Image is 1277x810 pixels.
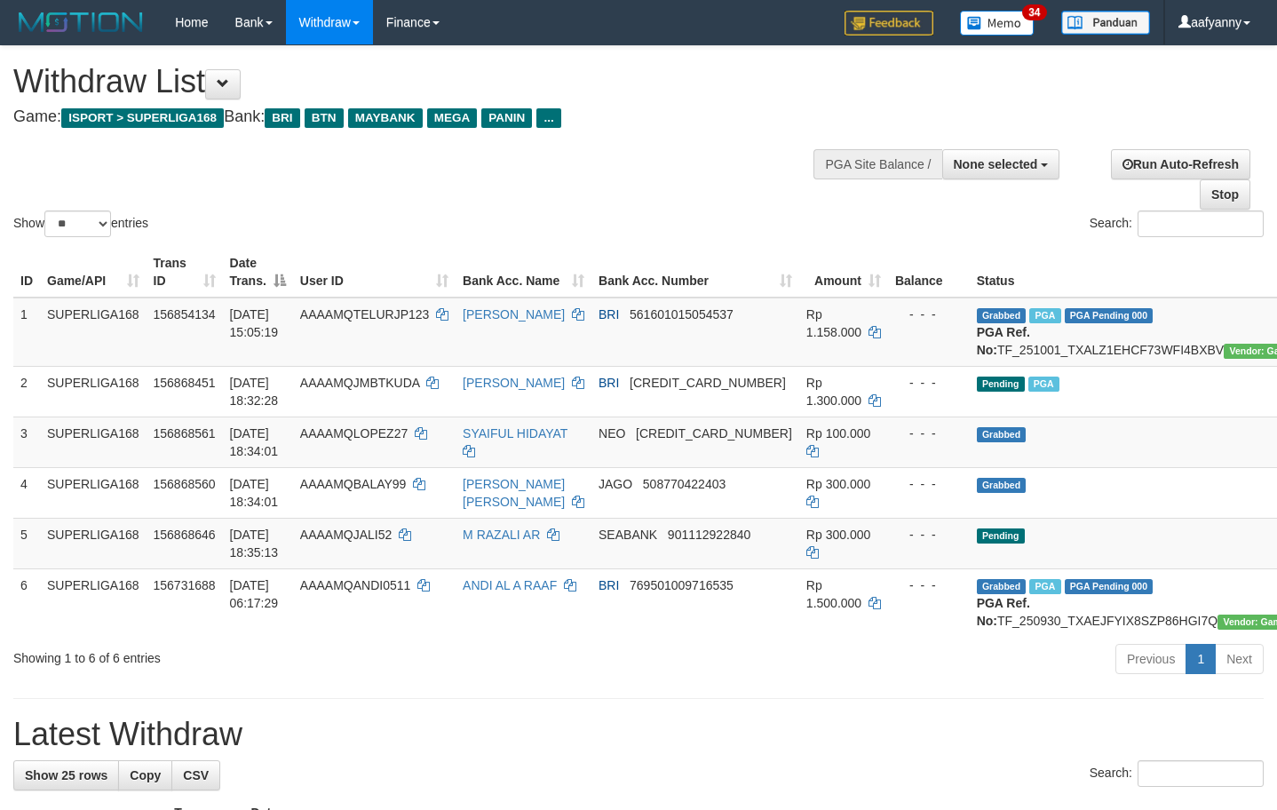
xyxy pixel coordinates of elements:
span: Marked by aafromsomean [1029,579,1060,594]
span: BRI [265,108,299,128]
span: BTN [305,108,344,128]
span: Copy 300501024436531 to clipboard [630,376,786,390]
span: Copy 508770422403 to clipboard [643,477,726,491]
td: 5 [13,518,40,568]
a: [PERSON_NAME] [PERSON_NAME] [463,477,565,509]
span: ISPORT > SUPERLIGA168 [61,108,224,128]
span: Rp 300.000 [806,477,870,491]
h1: Latest Withdraw [13,717,1264,752]
span: Copy 769501009716535 to clipboard [630,578,734,592]
span: AAAAMQJALI52 [300,528,393,542]
span: BRI [599,307,619,322]
td: SUPERLIGA168 [40,568,147,637]
b: PGA Ref. No: [977,596,1030,628]
span: MAYBANK [348,108,423,128]
span: 156868561 [154,426,216,441]
td: SUPERLIGA168 [40,366,147,417]
span: [DATE] 18:34:01 [230,426,279,458]
span: CSV [183,768,209,782]
td: 6 [13,568,40,637]
button: None selected [942,149,1060,179]
select: Showentries [44,210,111,237]
img: panduan.png [1061,11,1150,35]
span: Copy 5859459223534313 to clipboard [636,426,792,441]
th: Balance [888,247,970,298]
span: AAAAMQBALAY99 [300,477,407,491]
td: SUPERLIGA168 [40,417,147,467]
span: Grabbed [977,579,1027,594]
th: Date Trans.: activate to sort column descending [223,247,293,298]
td: SUPERLIGA168 [40,298,147,367]
span: 156868451 [154,376,216,390]
a: [PERSON_NAME] [463,376,565,390]
a: Show 25 rows [13,760,119,790]
a: SYAIFUL HIDAYAT [463,426,567,441]
b: PGA Ref. No: [977,325,1030,357]
span: AAAAMQANDI0511 [300,578,411,592]
label: Search: [1090,210,1264,237]
a: Copy [118,760,172,790]
input: Search: [1138,760,1264,787]
th: Bank Acc. Name: activate to sort column ascending [456,247,591,298]
a: [PERSON_NAME] [463,307,565,322]
span: None selected [954,157,1038,171]
a: CSV [171,760,220,790]
span: [DATE] 06:17:29 [230,578,279,610]
span: AAAAMQTELURJP123 [300,307,430,322]
span: JAGO [599,477,632,491]
span: Marked by aafsengchandara [1028,377,1059,392]
td: 2 [13,366,40,417]
span: 156731688 [154,578,216,592]
h4: Game: Bank: [13,108,834,126]
a: Next [1215,644,1264,674]
img: MOTION_logo.png [13,9,148,36]
div: - - - [895,374,963,392]
span: PANIN [481,108,532,128]
span: ... [536,108,560,128]
span: 156868646 [154,528,216,542]
a: Previous [1115,644,1186,674]
a: Stop [1200,179,1250,210]
span: Grabbed [977,478,1027,493]
td: SUPERLIGA168 [40,518,147,568]
span: Pending [977,377,1025,392]
img: Feedback.jpg [845,11,933,36]
span: BRI [599,376,619,390]
span: [DATE] 15:05:19 [230,307,279,339]
th: Amount: activate to sort column ascending [799,247,888,298]
span: AAAAMQJMBTKUDA [300,376,420,390]
span: Grabbed [977,308,1027,323]
a: M RAZALI AR [463,528,540,542]
td: 3 [13,417,40,467]
a: ANDI AL A RAAF [463,578,557,592]
span: NEO [599,426,625,441]
div: - - - [895,306,963,323]
img: Button%20Memo.svg [960,11,1035,36]
h1: Withdraw List [13,64,834,99]
th: Game/API: activate to sort column ascending [40,247,147,298]
span: Rp 100.000 [806,426,870,441]
a: 1 [1186,644,1216,674]
th: Bank Acc. Number: activate to sort column ascending [591,247,799,298]
div: - - - [895,526,963,544]
span: Copy 901112922840 to clipboard [668,528,750,542]
input: Search: [1138,210,1264,237]
span: BRI [599,578,619,592]
th: User ID: activate to sort column ascending [293,247,456,298]
label: Show entries [13,210,148,237]
div: - - - [895,475,963,493]
span: SEABANK [599,528,657,542]
span: Grabbed [977,427,1027,442]
td: 1 [13,298,40,367]
span: Show 25 rows [25,768,107,782]
th: Trans ID: activate to sort column ascending [147,247,223,298]
span: [DATE] 18:35:13 [230,528,279,560]
span: [DATE] 18:34:01 [230,477,279,509]
span: 34 [1022,4,1046,20]
div: Showing 1 to 6 of 6 entries [13,642,519,667]
div: PGA Site Balance / [813,149,941,179]
span: Copy [130,768,161,782]
span: Rp 1.158.000 [806,307,861,339]
span: Rp 1.500.000 [806,578,861,610]
div: - - - [895,425,963,442]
